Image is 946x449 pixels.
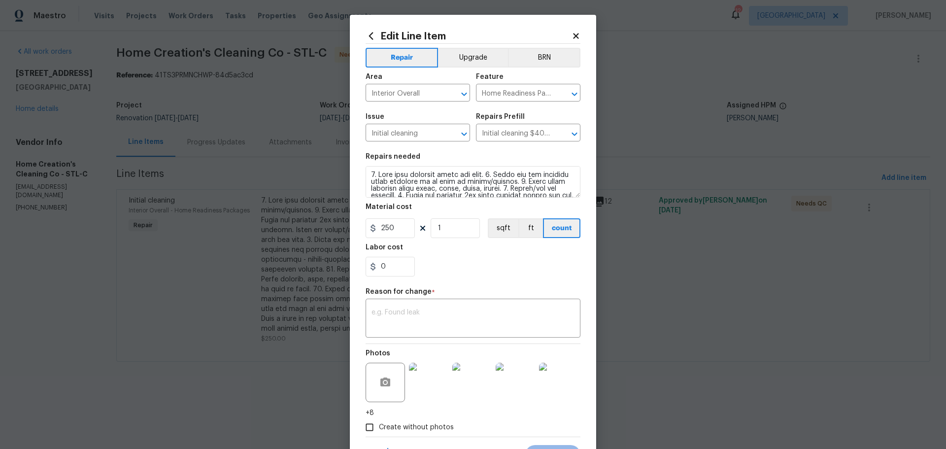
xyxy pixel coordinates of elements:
[366,48,438,68] button: Repair
[366,408,374,418] span: +8
[457,127,471,141] button: Open
[366,31,572,41] h2: Edit Line Item
[366,244,403,251] h5: Labor cost
[366,350,390,357] h5: Photos
[438,48,508,68] button: Upgrade
[518,218,543,238] button: ft
[508,48,580,68] button: BRN
[476,73,504,80] h5: Feature
[379,422,454,433] span: Create without photos
[366,113,384,120] h5: Issue
[568,127,581,141] button: Open
[366,166,580,198] textarea: 7. Lore ipsu dolorsit ametc adi elit. 6. Seddo eiu tem incididu utlab etdolore ma al enim ad mini...
[366,73,382,80] h5: Area
[568,87,581,101] button: Open
[366,204,412,210] h5: Material cost
[366,153,420,160] h5: Repairs needed
[457,87,471,101] button: Open
[476,113,525,120] h5: Repairs Prefill
[488,218,518,238] button: sqft
[543,218,580,238] button: count
[366,288,432,295] h5: Reason for change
